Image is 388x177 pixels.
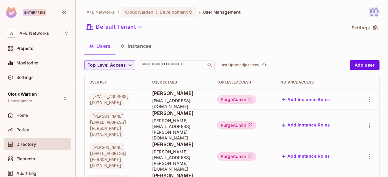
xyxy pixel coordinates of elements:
div: User Details [152,80,207,85]
button: Settings [349,23,380,33]
span: Workspace: A+E Networks [19,31,49,36]
span: [PERSON_NAME] [152,90,207,97]
div: PurgeAdmin [217,95,256,104]
button: Default Tenant [84,22,145,32]
button: refresh [260,61,268,69]
span: Directory [16,142,36,147]
div: Instance Access [279,80,350,85]
span: Elements [16,156,35,161]
span: [EMAIL_ADDRESS][DOMAIN_NAME] [89,93,129,107]
span: A [7,29,16,38]
button: Add user [350,60,380,70]
p: Last Updated just now [219,63,259,67]
img: SReyMgAAAABJRU5ErkJggg== [6,7,17,18]
span: Top Level Access [88,61,126,69]
button: Add Instance Roles [279,152,332,161]
span: User Management [203,9,241,15]
span: Audit Log [16,171,36,176]
span: CloudWarden [125,9,153,15]
span: Development [160,9,188,15]
span: Development [8,99,32,103]
button: Users [84,38,115,54]
li: / [118,9,119,15]
span: [PERSON_NAME][EMAIL_ADDRESS][PERSON_NAME][DOMAIN_NAME] [152,118,207,141]
img: Muhammad Kassali [369,7,379,17]
span: [PERSON_NAME][EMAIL_ADDRESS][PERSON_NAME][DOMAIN_NAME] [89,112,126,138]
span: Policy [16,127,29,132]
span: [EMAIL_ADDRESS][DOMAIN_NAME] [152,98,207,109]
span: : [156,10,158,15]
span: [PERSON_NAME][EMAIL_ADDRESS][PERSON_NAME][DOMAIN_NAME] [152,149,207,172]
span: Click to refresh data [259,61,268,69]
span: refresh [262,62,267,68]
span: Home [16,113,28,118]
span: CloudWarden [8,92,37,97]
span: [PERSON_NAME][EMAIL_ADDRESS][PERSON_NAME][DOMAIN_NAME] [89,143,126,169]
span: the active workspace [87,9,115,15]
span: Settings [16,75,34,80]
span: Monitoring [16,61,39,65]
div: Enterprise [23,9,46,16]
button: Add Instance Roles [279,120,332,130]
div: PurgeAdmin [217,152,256,161]
button: Add Instance Roles [279,95,332,104]
button: Top Level Access [84,60,135,70]
li: / [199,9,200,15]
div: PurgeAdmin [217,121,256,129]
div: Top Level Access [217,80,270,85]
span: [PERSON_NAME] [152,141,207,148]
span: Projects [16,46,33,51]
span: [PERSON_NAME] [152,110,207,116]
div: User Key [89,80,142,85]
button: Instances [115,38,156,54]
